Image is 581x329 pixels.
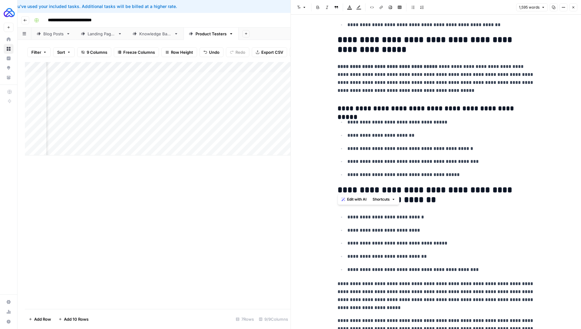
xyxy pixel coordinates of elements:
[4,7,15,18] img: AUQ Logo
[370,195,398,203] button: Shortcuts
[4,297,14,307] a: Settings
[256,314,290,324] div: 9/9 Columns
[196,31,227,37] div: Product Testers
[27,47,51,57] button: Filter
[55,314,92,324] button: Add 10 Rows
[233,314,256,324] div: 7 Rows
[184,28,239,40] a: Product Testers
[226,47,249,57] button: Redo
[76,28,127,40] a: Landing Pages
[31,49,41,55] span: Filter
[4,72,14,82] a: Your Data
[139,31,172,37] div: Knowledge Base
[4,44,14,54] a: Browse
[373,197,390,202] span: Shortcuts
[161,47,197,57] button: Row Height
[252,47,287,57] button: Export CSV
[127,28,184,40] a: Knowledge Base
[4,307,14,317] a: Usage
[347,197,366,202] span: Edit with AI
[5,3,353,10] div: You've used your included tasks. Additional tasks will be billed at a higher rate.
[235,49,245,55] span: Redo
[123,49,155,55] span: Freeze Columns
[87,49,107,55] span: 9 Columns
[88,31,115,37] div: Landing Pages
[114,47,159,57] button: Freeze Columns
[34,316,51,322] span: Add Row
[4,317,14,327] button: Help + Support
[519,5,539,10] span: 1,595 words
[4,5,14,20] button: Workspace: AUQ
[209,49,219,55] span: Undo
[4,63,14,73] a: Opportunities
[516,3,548,11] button: 1,595 words
[31,28,76,40] a: Blog Posts
[339,195,369,203] button: Edit with AI
[77,47,111,57] button: 9 Columns
[4,53,14,63] a: Insights
[200,47,223,57] button: Undo
[261,49,283,55] span: Export CSV
[171,49,193,55] span: Row Height
[57,49,65,55] span: Sort
[43,31,64,37] div: Blog Posts
[25,314,55,324] button: Add Row
[4,34,14,44] a: Home
[64,316,89,322] span: Add 10 Rows
[53,47,75,57] button: Sort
